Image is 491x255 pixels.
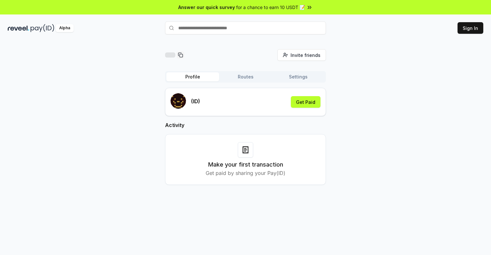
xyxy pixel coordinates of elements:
h3: Make your first transaction [208,160,283,169]
div: Alpha [56,24,74,32]
button: Profile [166,72,219,81]
h2: Activity [165,121,326,129]
button: Settings [272,72,325,81]
span: for a chance to earn 10 USDT 📝 [236,4,305,11]
button: Sign In [458,22,483,34]
button: Routes [219,72,272,81]
button: Invite friends [277,49,326,61]
span: Answer our quick survey [178,4,235,11]
img: pay_id [31,24,54,32]
button: Get Paid [291,96,320,108]
p: Get paid by sharing your Pay(ID) [206,169,285,177]
p: (ID) [191,97,200,105]
img: reveel_dark [8,24,29,32]
span: Invite friends [291,52,320,59]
